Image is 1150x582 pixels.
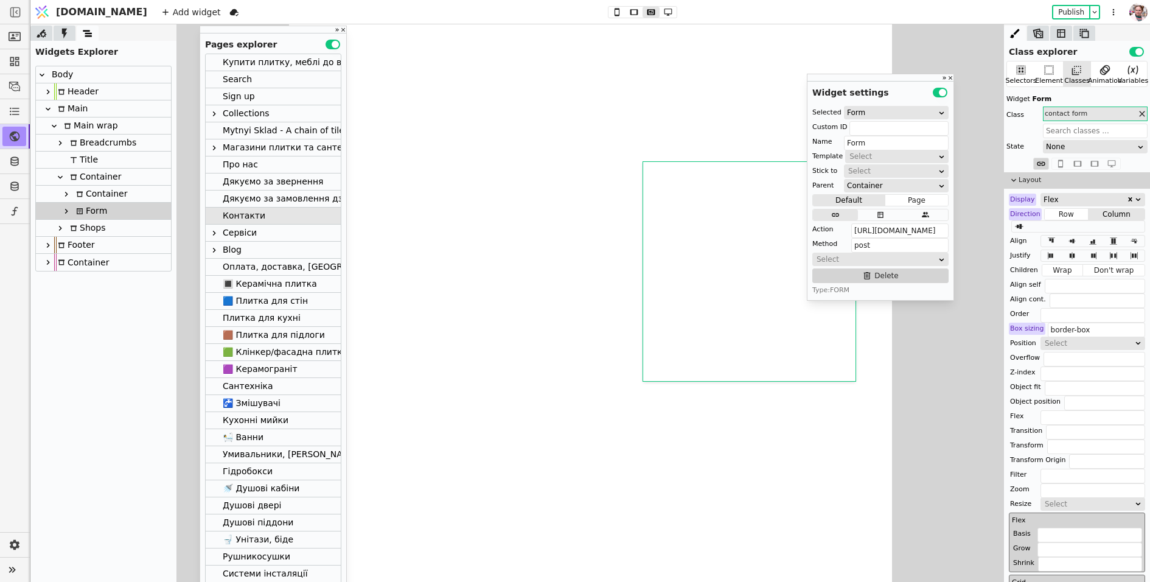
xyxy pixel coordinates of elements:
div: Магазини плитки та сантехніки Митний СКЛАД [223,139,437,156]
h4: Flex [1012,516,1142,526]
div: Сантехніка [206,378,341,395]
div: Дякуємо за замовлення дзвінка [206,191,341,208]
div: Grow [1012,542,1032,555]
div: Душові піддони [223,514,293,531]
div: Дякуємо за звернення [223,174,324,190]
div: Sign up [206,88,341,105]
div: 🟩 Клінкер/фасадна плитка [223,344,347,360]
div: Object fit [1009,381,1042,393]
div: Душові піддони [206,514,341,531]
div: Filter [1009,469,1028,481]
div: Title [36,152,171,169]
div: 🔳 Керамічна плитка [223,276,317,292]
button: Page [885,194,948,206]
div: Header [54,83,99,100]
input: Search classes ... [1043,124,1148,138]
div: Method [812,238,837,250]
div: Header [36,83,171,100]
div: Умивальники, [PERSON_NAME] [206,446,341,463]
div: Order [1009,308,1030,320]
div: 🟦 Плитка для стін [223,293,308,309]
div: Blog [206,242,341,259]
div: Дякуємо за замовлення дзвінка [223,191,366,207]
div: Footer [36,237,171,254]
div: Mytnyi Sklad - A chain of tile, sanitary ware, bathroom furniture, door and floor covering stores [206,122,341,139]
div: Custom ID [812,121,847,133]
div: Title [66,152,98,168]
div: Zoom [1009,483,1031,496]
div: Search [206,71,341,88]
div: Main [54,100,88,117]
span: Form [1030,95,1051,103]
div: Stick to [812,165,837,177]
div: Selected [812,107,842,119]
div: 🚰 Змішувачі [223,395,281,412]
div: Контакти [223,208,265,224]
div: Оплата, доставка, [GEOGRAPHIC_DATA] [206,259,341,276]
button: Publish [1053,6,1089,18]
div: Select [1045,498,1133,510]
div: Main wrap [60,117,118,134]
div: Box sizing [1009,323,1045,335]
div: Parent [812,180,834,192]
div: Variables [1118,76,1148,86]
div: 🟫 Плитка для підлоги [206,327,341,344]
div: Container [36,254,171,271]
div: Selectors [1006,76,1037,86]
div: Container [72,186,127,202]
div: Про нас [223,156,258,173]
div: 🟫 Плитка для підлоги [223,327,325,343]
img: 1611404642663-DSC_1169-po-%D1%81cropped.jpg [1129,1,1148,23]
div: Кухонні мийки [223,412,288,429]
div: Select [849,150,936,163]
div: Container [36,169,171,186]
div: Рушникосушки [206,549,341,566]
div: Дякуємо за звернення [206,174,341,191]
div: Justify [1009,250,1032,262]
button: Delete [812,268,949,283]
div: contact form [1043,107,1148,121]
span: [DOMAIN_NAME] [56,5,147,19]
div: Name [812,136,832,148]
div: Системи інсталяції [223,566,308,582]
div: Купити плитку, меблі до ванни, сантехніку, ламінат, двері [223,54,487,71]
div: Body [48,66,73,83]
div: Shrink [1012,557,1036,569]
div: Душові двері [206,497,341,514]
iframe: To enrich screen reader interactions, please activate Accessibility in Grammarly extension settings [289,24,892,582]
div: Collections [223,105,270,122]
div: Breadcrumbs [66,135,136,151]
div: None [1046,141,1137,153]
div: Direction [1009,208,1042,220]
div: 🟪 Керамограніт [223,361,298,377]
div: Resize [1009,498,1033,510]
div: Object position [1009,396,1062,408]
img: Logo [33,1,51,24]
div: Main [36,100,171,117]
div: Children [1009,264,1039,276]
div: Сантехніка [223,378,273,394]
span: Layout [1019,175,1145,186]
div: Form [847,107,938,119]
div: Select [848,165,936,177]
button: Don't wrap [1083,264,1145,276]
div: 🟪 Керамограніт [206,361,341,378]
div: Animation [1088,76,1122,86]
div: State [1006,141,1024,153]
div: Shops [36,220,171,237]
div: Сервіси [206,225,341,242]
div: Basis [1012,528,1032,540]
div: Магазини плитки та сантехніки Митний СКЛАД [206,139,341,156]
span: Widget [1006,95,1030,103]
div: Flex [1009,410,1025,422]
div: 🚽 Унітази, біде [206,531,341,549]
div: Container [54,254,109,271]
div: Class explorer [1004,41,1150,58]
div: Плитка для кухні [206,310,341,327]
div: Display [1009,194,1036,206]
div: Transform [1009,440,1045,452]
div: Shops [66,220,106,236]
div: Гідробокси [223,463,273,480]
div: Form [72,203,107,219]
div: Плитка для кухні [223,310,301,326]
